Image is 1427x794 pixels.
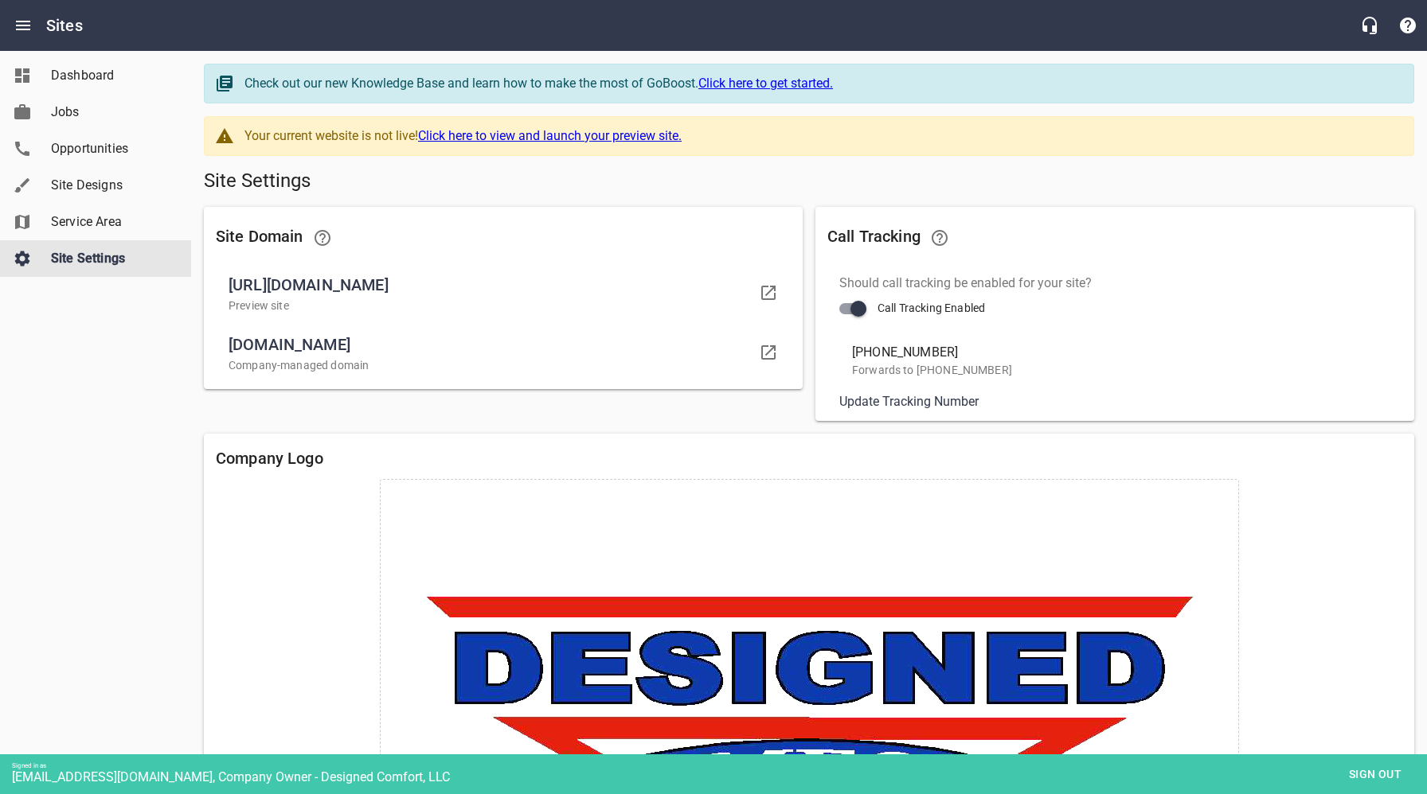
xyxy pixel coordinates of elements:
span: [URL][DOMAIN_NAME] [229,272,753,298]
span: Opportunities [51,139,172,158]
div: [EMAIL_ADDRESS][DOMAIN_NAME], Company Owner - Designed Comfort, LLC [12,769,1427,784]
h6: Site Domain [216,219,791,257]
a: Your current website is not live!Click here to view and launch your preview site. [204,116,1414,156]
h6: Company Logo [216,446,1402,471]
a: Visit your domain [749,333,788,372]
p: Company-managed domain [229,357,753,374]
span: Site Designs [51,176,172,195]
p: Preview site [229,298,753,314]
h6: Call Tracking [827,219,1402,257]
div: Check out our new Knowledge Base and learn how to make the most of GoBoost. [244,74,1398,93]
div: Your current website is not live! [244,126,1398,146]
a: Contact Support for help. [839,394,1092,409]
span: [DOMAIN_NAME] [229,332,753,357]
button: Open drawer [4,6,42,45]
legend: Should call tracking be enabled for your site? [839,257,1092,290]
a: Click here to get started. [698,76,833,91]
a: Learn more about Domains [303,219,342,257]
a: Learn more about Call Tracking [921,219,959,257]
button: Support Portal [1389,6,1427,45]
button: Sign out [1335,760,1415,789]
span: [PHONE_NUMBER] [852,343,1066,362]
div: Signed in as [12,762,1427,769]
p: Forwards to [PHONE_NUMBER] [852,362,1066,379]
span: Call Tracking Enabled [878,300,985,317]
span: Dashboard [51,66,172,85]
a: Click here to view and launch your preview site. [418,128,682,143]
span: Jobs [51,103,172,122]
span: Site Settings [51,249,172,268]
a: Visit your domain [749,274,788,312]
h6: Sites [46,13,83,38]
h5: Site Settings [204,169,1414,194]
button: Live Chat [1351,6,1389,45]
span: Service Area [51,212,172,232]
span: Sign out [1342,765,1409,784]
